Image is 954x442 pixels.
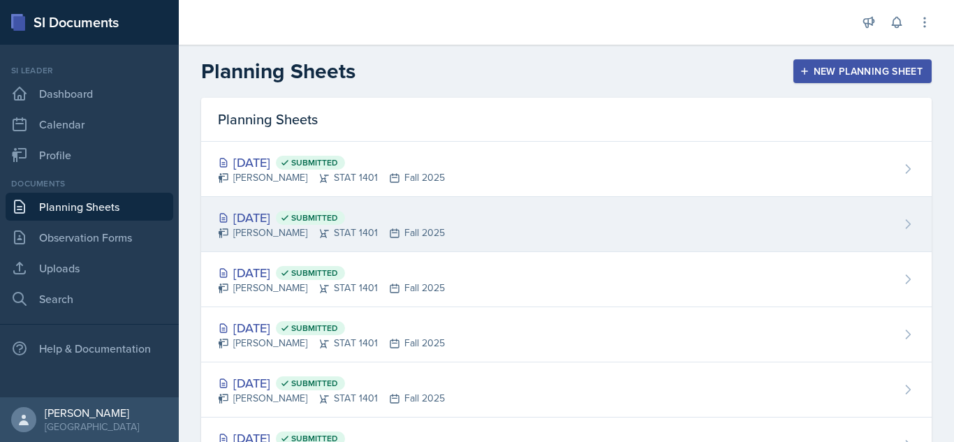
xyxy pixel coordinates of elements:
[291,157,338,168] span: Submitted
[6,223,173,251] a: Observation Forms
[201,362,932,418] a: [DATE] Submitted [PERSON_NAME]STAT 1401Fall 2025
[6,177,173,190] div: Documents
[201,307,932,362] a: [DATE] Submitted [PERSON_NAME]STAT 1401Fall 2025
[6,80,173,108] a: Dashboard
[218,318,445,337] div: [DATE]
[793,59,932,83] button: New Planning Sheet
[6,64,173,77] div: Si leader
[802,66,923,77] div: New Planning Sheet
[45,406,139,420] div: [PERSON_NAME]
[218,263,445,282] div: [DATE]
[291,378,338,389] span: Submitted
[6,285,173,313] a: Search
[201,197,932,252] a: [DATE] Submitted [PERSON_NAME]STAT 1401Fall 2025
[6,110,173,138] a: Calendar
[218,391,445,406] div: [PERSON_NAME] STAT 1401 Fall 2025
[291,212,338,223] span: Submitted
[218,208,445,227] div: [DATE]
[218,374,445,392] div: [DATE]
[218,226,445,240] div: [PERSON_NAME] STAT 1401 Fall 2025
[218,336,445,351] div: [PERSON_NAME] STAT 1401 Fall 2025
[6,141,173,169] a: Profile
[201,59,355,84] h2: Planning Sheets
[6,334,173,362] div: Help & Documentation
[6,254,173,282] a: Uploads
[6,193,173,221] a: Planning Sheets
[201,142,932,197] a: [DATE] Submitted [PERSON_NAME]STAT 1401Fall 2025
[201,252,932,307] a: [DATE] Submitted [PERSON_NAME]STAT 1401Fall 2025
[218,153,445,172] div: [DATE]
[45,420,139,434] div: [GEOGRAPHIC_DATA]
[218,281,445,295] div: [PERSON_NAME] STAT 1401 Fall 2025
[291,267,338,279] span: Submitted
[201,98,932,142] div: Planning Sheets
[291,323,338,334] span: Submitted
[218,170,445,185] div: [PERSON_NAME] STAT 1401 Fall 2025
